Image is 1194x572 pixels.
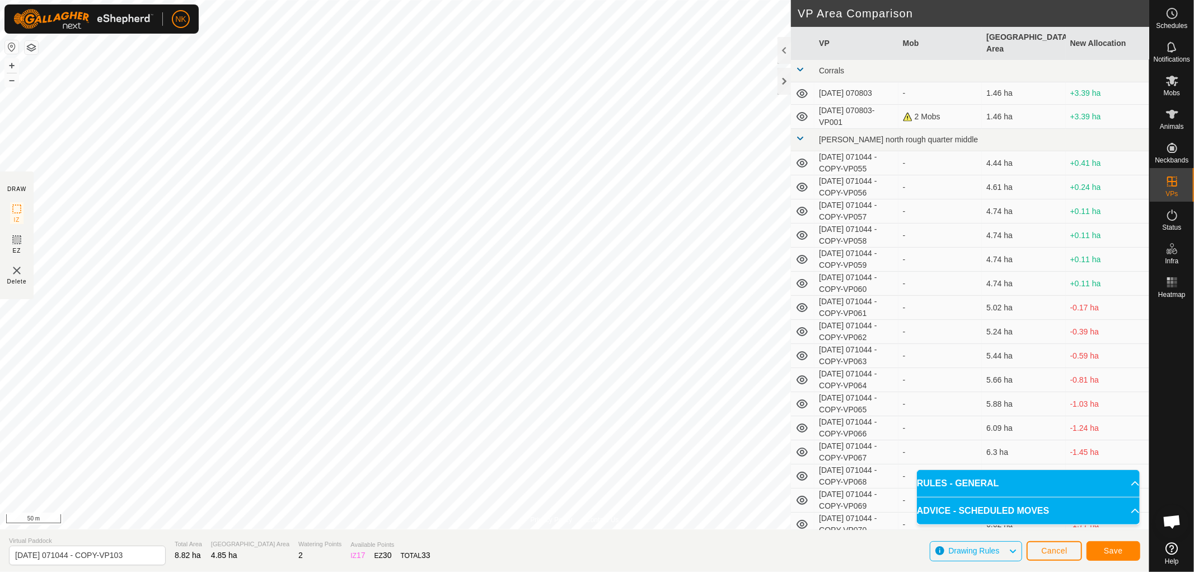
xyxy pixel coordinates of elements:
[9,536,166,546] span: Virtual Paddock
[1066,199,1149,224] td: +0.11 ha
[1150,538,1194,569] a: Help
[982,368,1065,392] td: 5.66 ha
[814,464,898,489] td: [DATE] 071044 - COPY-VP068
[1066,105,1149,129] td: +3.39 ha
[1160,123,1184,130] span: Animals
[982,344,1065,368] td: 5.44 ha
[1066,416,1149,440] td: -1.24 ha
[383,551,392,560] span: 30
[903,326,977,338] div: -
[7,185,26,193] div: DRAW
[982,105,1065,129] td: 1.46 ha
[401,550,430,561] div: TOTAL
[814,320,898,344] td: [DATE] 071044 - COPY-VP062
[982,296,1065,320] td: 5.02 ha
[1066,368,1149,392] td: -0.81 ha
[982,416,1065,440] td: 6.09 ha
[982,199,1065,224] td: 4.74 ha
[5,59,18,72] button: +
[903,398,977,410] div: -
[1165,190,1178,197] span: VPs
[982,224,1065,248] td: 4.74 ha
[814,82,898,105] td: [DATE] 070803
[814,489,898,513] td: [DATE] 071044 - COPY-VP069
[903,157,977,169] div: -
[1154,56,1190,63] span: Notifications
[1066,82,1149,105] td: +3.39 ha
[175,540,202,549] span: Total Area
[1066,175,1149,199] td: +0.24 ha
[1165,258,1178,264] span: Infra
[814,175,898,199] td: [DATE] 071044 - COPY-VP056
[1066,27,1149,60] th: New Allocation
[1104,546,1123,555] span: Save
[374,550,392,561] div: EZ
[903,206,977,217] div: -
[798,7,1149,20] h2: VP Area Comparison
[7,277,27,286] span: Delete
[917,477,999,490] span: RULES - GENERAL
[1087,541,1140,561] button: Save
[903,302,977,314] div: -
[1027,541,1082,561] button: Cancel
[814,151,898,175] td: [DATE] 071044 - COPY-VP055
[814,27,898,60] th: VP
[814,224,898,248] td: [DATE] 071044 - COPY-VP058
[903,519,977,531] div: -
[1155,157,1188,164] span: Neckbands
[1066,464,1149,489] td: -1.22 ha
[948,546,999,555] span: Drawing Rules
[814,105,898,129] td: [DATE] 070803-VP001
[903,374,977,386] div: -
[25,41,38,54] button: Map Layers
[819,135,978,144] span: [PERSON_NAME] north rough quarter middle
[1066,151,1149,175] td: +0.41 ha
[530,515,572,525] a: Privacy Policy
[1164,90,1180,96] span: Mobs
[814,344,898,368] td: [DATE] 071044 - COPY-VP063
[814,296,898,320] td: [DATE] 071044 - COPY-VP061
[903,230,977,241] div: -
[357,551,366,560] span: 17
[1066,392,1149,416] td: -1.03 ha
[814,416,898,440] td: [DATE] 071044 - COPY-VP066
[211,540,289,549] span: [GEOGRAPHIC_DATA] Area
[1066,224,1149,248] td: +0.11 ha
[903,350,977,362] div: -
[422,551,430,560] span: 33
[814,368,898,392] td: [DATE] 071044 - COPY-VP064
[350,550,365,561] div: IZ
[1066,248,1149,272] td: +0.11 ha
[175,13,186,25] span: NK
[1156,22,1187,29] span: Schedules
[917,504,1049,518] span: ADVICE - SCHEDULED MOVES
[5,73,18,87] button: –
[814,199,898,224] td: [DATE] 071044 - COPY-VP057
[982,440,1065,464] td: 6.3 ha
[903,471,977,482] div: -
[1041,546,1067,555] span: Cancel
[1162,224,1181,231] span: Status
[819,66,844,75] span: Corrals
[903,182,977,193] div: -
[903,87,977,99] div: -
[903,278,977,290] div: -
[982,272,1065,296] td: 4.74 ha
[814,392,898,416] td: [DATE] 071044 - COPY-VP065
[982,248,1065,272] td: 4.74 ha
[298,540,341,549] span: Watering Points
[903,111,977,123] div: 2 Mobs
[211,551,237,560] span: 4.85 ha
[298,551,303,560] span: 2
[982,151,1065,175] td: 4.44 ha
[903,422,977,434] div: -
[1158,291,1186,298] span: Heatmap
[982,464,1065,489] td: 6.07 ha
[1066,272,1149,296] td: +0.11 ha
[814,272,898,296] td: [DATE] 071044 - COPY-VP060
[1066,296,1149,320] td: -0.17 ha
[5,40,18,54] button: Reset Map
[10,264,24,277] img: VP
[982,175,1065,199] td: 4.61 ha
[350,540,430,550] span: Available Points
